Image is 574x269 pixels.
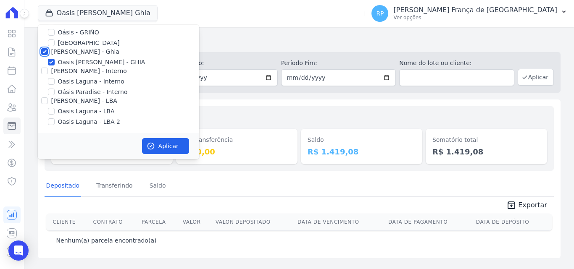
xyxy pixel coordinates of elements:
label: Oasis Laguna - LBA 2 [58,118,120,126]
th: Parcela [138,214,179,230]
span: RP [376,10,384,16]
th: Data de Vencimento [294,214,385,230]
th: Data de Depósito [473,214,552,230]
dt: Em transferência [183,136,291,144]
dd: R$ 0,00 [183,146,291,157]
dd: R$ 1.419,08 [432,146,540,157]
button: RP [PERSON_NAME] França de [GEOGRAPHIC_DATA] Ver opções [365,2,574,25]
span: Exportar [518,200,547,210]
button: Oasis [PERSON_NAME] Ghia [38,5,158,21]
p: Ver opções [393,14,557,21]
dt: Saldo [308,136,416,144]
dd: R$ 1.419,08 [308,146,416,157]
a: Saldo [148,175,168,197]
th: Valor [179,214,212,230]
p: Nenhum(a) parcela encontrado(a) [56,236,157,245]
h2: Minha Carteira [38,34,561,49]
label: [PERSON_NAME] - LBA [51,97,117,104]
a: Depositado [45,175,82,197]
a: Transferindo [95,175,134,197]
label: [PERSON_NAME] - Interno [51,68,127,74]
a: unarchive Exportar [500,200,554,212]
i: unarchive [506,200,516,210]
dt: Somatório total [432,136,540,144]
label: [GEOGRAPHIC_DATA] [58,39,120,47]
label: Oásis Paradise - Interno [58,88,128,97]
label: Período Inicío: [163,59,278,68]
label: Oasis Laguna - LBA [58,107,115,116]
button: Aplicar [518,69,554,86]
th: Valor Depositado [212,214,294,230]
th: Contrato [90,214,138,230]
button: Aplicar [142,138,189,154]
label: Oasis Laguna - Interno [58,77,124,86]
label: [PERSON_NAME] - Ghia [51,48,119,55]
th: Cliente [46,214,90,230]
label: Oásis - GRIÑO [58,28,99,37]
p: [PERSON_NAME] França de [GEOGRAPHIC_DATA] [393,6,557,14]
div: Open Intercom Messenger [8,240,29,261]
th: Data de Pagamento [385,214,473,230]
label: Oasis [PERSON_NAME] - GHIA [58,58,145,67]
label: Nome do lote ou cliente: [399,59,514,68]
label: Período Fim: [281,59,396,68]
